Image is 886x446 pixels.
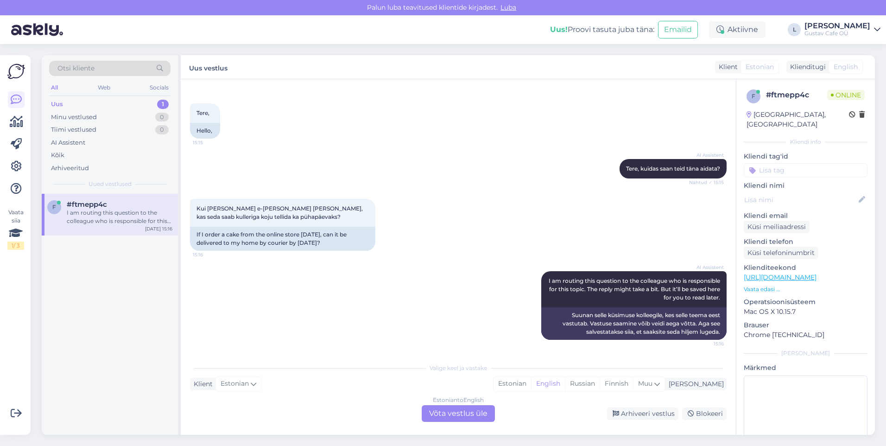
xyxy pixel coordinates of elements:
[190,227,375,251] div: If I order a cake from the online store [DATE], can it be delivered to my home by courier by [DATE]?
[744,152,867,161] p: Kliendi tag'id
[786,62,826,72] div: Klienditugi
[51,138,85,147] div: AI Assistent
[549,277,721,301] span: I am routing this question to the colleague who is responsible for this topic. The reply might ta...
[709,21,766,38] div: Aktiivne
[145,225,172,232] div: [DATE] 15:16
[52,204,56,210] span: f
[689,152,724,159] span: AI Assistent
[51,100,63,109] div: Uus
[804,30,870,37] div: Gustav Cafe OÜ
[607,408,678,420] div: Arhiveeri vestlus
[804,22,870,30] div: [PERSON_NAME]
[665,379,724,389] div: [PERSON_NAME]
[744,349,867,357] div: [PERSON_NAME]
[531,377,565,391] div: English
[157,100,169,109] div: 1
[190,123,220,139] div: Hello,
[51,125,96,134] div: Tiimi vestlused
[196,109,209,116] span: Tere,
[51,113,97,122] div: Minu vestlused
[744,307,867,317] p: Mac OS X 10.15.7
[155,125,169,134] div: 0
[600,377,633,391] div: Finnish
[49,82,60,94] div: All
[682,408,727,420] div: Blokeeri
[190,379,213,389] div: Klient
[744,263,867,273] p: Klienditeekond
[541,307,727,340] div: Suunan selle küsimuse kolleegile, kes selle teema eest vastutab. Vastuse saamine võib veidi aega ...
[747,110,849,129] div: [GEOGRAPHIC_DATA], [GEOGRAPHIC_DATA]
[744,285,867,293] p: Vaata edasi ...
[96,82,112,94] div: Web
[715,62,738,72] div: Klient
[7,242,24,250] div: 1 / 3
[744,163,867,177] input: Lisa tag
[193,139,228,146] span: 15:15
[550,24,654,35] div: Proovi tasuta juba täna:
[565,377,600,391] div: Russian
[744,221,810,233] div: Küsi meiliaadressi
[744,320,867,330] p: Brauser
[67,209,172,225] div: I am routing this question to the colleague who is responsible for this topic. The reply might ta...
[827,90,865,100] span: Online
[498,3,519,12] span: Luba
[189,61,228,73] label: Uus vestlus
[494,377,531,391] div: Estonian
[7,208,24,250] div: Vaata siia
[57,64,95,73] span: Otsi kliente
[744,363,867,373] p: Märkmed
[658,21,698,38] button: Emailid
[433,396,484,404] div: Estonian to English
[744,273,816,281] a: [URL][DOMAIN_NAME]
[744,195,857,205] input: Lisa nimi
[744,330,867,340] p: Chrome [TECHNICAL_ID]
[51,164,89,173] div: Arhiveeritud
[744,138,867,146] div: Kliendi info
[626,165,720,172] span: Tere, kuidas saan teid täna aidata?
[193,251,228,258] span: 15:16
[221,379,249,389] span: Estonian
[422,405,495,422] div: Võta vestlus üle
[148,82,171,94] div: Socials
[689,340,724,347] span: 15:16
[804,22,880,37] a: [PERSON_NAME]Gustav Cafe OÜ
[190,364,727,372] div: Valige keel ja vastake
[766,89,827,101] div: # ftmepp4c
[196,205,364,220] span: Kui [PERSON_NAME] e-[PERSON_NAME] [PERSON_NAME], kas seda saab kulleriga koju tellida ka pühapäev...
[744,297,867,307] p: Operatsioonisüsteem
[744,247,818,259] div: Küsi telefoninumbrit
[744,237,867,247] p: Kliendi telefon
[51,151,64,160] div: Kõik
[638,379,652,388] span: Muu
[89,180,132,188] span: Uued vestlused
[67,200,107,209] span: #ftmepp4c
[746,62,774,72] span: Estonian
[834,62,858,72] span: English
[550,25,568,34] b: Uus!
[689,264,724,271] span: AI Assistent
[689,179,724,186] span: Nähtud ✓ 15:15
[752,93,755,100] span: f
[744,211,867,221] p: Kliendi email
[788,23,801,36] div: L
[7,63,25,80] img: Askly Logo
[155,113,169,122] div: 0
[744,181,867,191] p: Kliendi nimi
